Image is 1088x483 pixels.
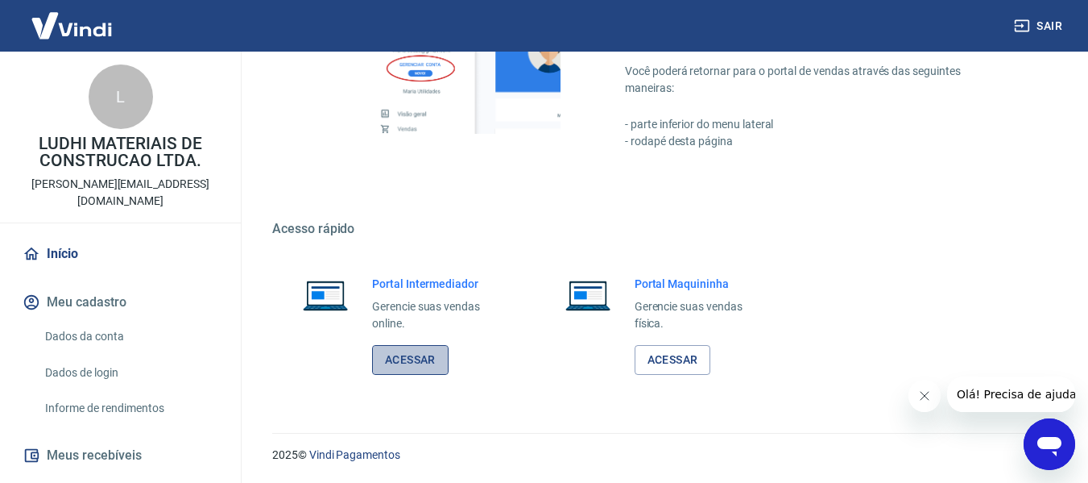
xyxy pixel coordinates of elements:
[372,276,506,292] h6: Portal Intermediador
[309,448,400,461] a: Vindi Pagamentos
[19,438,221,473] button: Meus recebíveis
[1011,11,1069,41] button: Sair
[554,276,622,314] img: Imagem de um notebook aberto
[635,276,768,292] h6: Portal Maquininha
[39,356,221,389] a: Dados de login
[1024,418,1075,470] iframe: Botão para abrir a janela de mensagens
[89,65,153,129] div: L
[10,11,135,24] span: Olá! Precisa de ajuda?
[272,447,1049,464] p: 2025 ©
[635,298,768,332] p: Gerencie suas vendas física.
[19,236,221,272] a: Início
[292,276,359,314] img: Imagem de um notebook aberto
[372,298,506,332] p: Gerencie suas vendas online.
[39,392,221,425] a: Informe de rendimentos
[13,135,228,169] p: LUDHI MATERIAIS DE CONSTRUCAO LTDA.
[19,285,221,320] button: Meu cadastro
[625,133,1011,150] p: - rodapé desta página
[625,116,1011,133] p: - parte inferior do menu lateral
[625,63,1011,97] p: Você poderá retornar para o portal de vendas através das seguintes maneiras:
[908,380,941,412] iframe: Fechar mensagem
[635,345,711,375] a: Acessar
[13,176,228,210] p: [PERSON_NAME][EMAIL_ADDRESS][DOMAIN_NAME]
[947,377,1075,412] iframe: Mensagem da empresa
[19,1,124,50] img: Vindi
[372,345,449,375] a: Acessar
[39,320,221,353] a: Dados da conta
[272,221,1049,237] h5: Acesso rápido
